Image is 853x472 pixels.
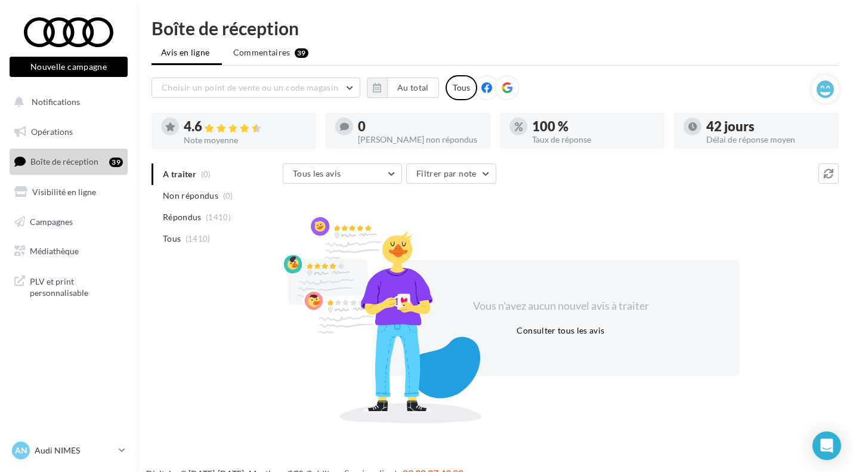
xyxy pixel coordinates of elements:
[30,273,123,299] span: PLV et print personnalisable
[32,97,80,107] span: Notifications
[458,298,663,314] div: Vous n'avez aucun nouvel avis à traiter
[163,211,202,223] span: Répondus
[446,75,477,100] div: Tous
[30,156,98,166] span: Boîte de réception
[223,191,233,200] span: (0)
[387,78,439,98] button: Au total
[7,119,130,144] a: Opérations
[109,158,123,167] div: 39
[367,78,439,98] button: Au total
[283,163,402,184] button: Tous les avis
[295,48,308,58] div: 39
[7,209,130,235] a: Campagnes
[293,168,341,178] span: Tous les avis
[162,82,338,92] span: Choisir un point de vente ou un code magasin
[532,120,655,133] div: 100 %
[35,445,114,456] p: Audi NIMES
[706,120,829,133] div: 42 jours
[186,234,211,243] span: (1410)
[152,19,839,37] div: Boîte de réception
[812,431,841,460] div: Open Intercom Messenger
[358,120,481,133] div: 0
[406,163,496,184] button: Filtrer par note
[31,127,73,137] span: Opérations
[152,78,360,98] button: Choisir un point de vente ou un code magasin
[7,239,130,264] a: Médiathèque
[7,149,130,174] a: Boîte de réception39
[706,135,829,144] div: Délai de réponse moyen
[7,180,130,205] a: Visibilité en ligne
[15,445,27,456] span: AN
[30,216,73,226] span: Campagnes
[358,135,481,144] div: [PERSON_NAME] non répondus
[32,187,96,197] span: Visibilité en ligne
[233,47,290,58] span: Commentaires
[184,120,307,134] div: 4.6
[512,323,609,338] button: Consulter tous les avis
[163,233,181,245] span: Tous
[163,190,218,202] span: Non répondus
[10,439,128,462] a: AN Audi NIMES
[30,246,79,256] span: Médiathèque
[7,90,125,115] button: Notifications
[10,57,128,77] button: Nouvelle campagne
[532,135,655,144] div: Taux de réponse
[7,269,130,304] a: PLV et print personnalisable
[206,212,231,222] span: (1410)
[184,136,307,144] div: Note moyenne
